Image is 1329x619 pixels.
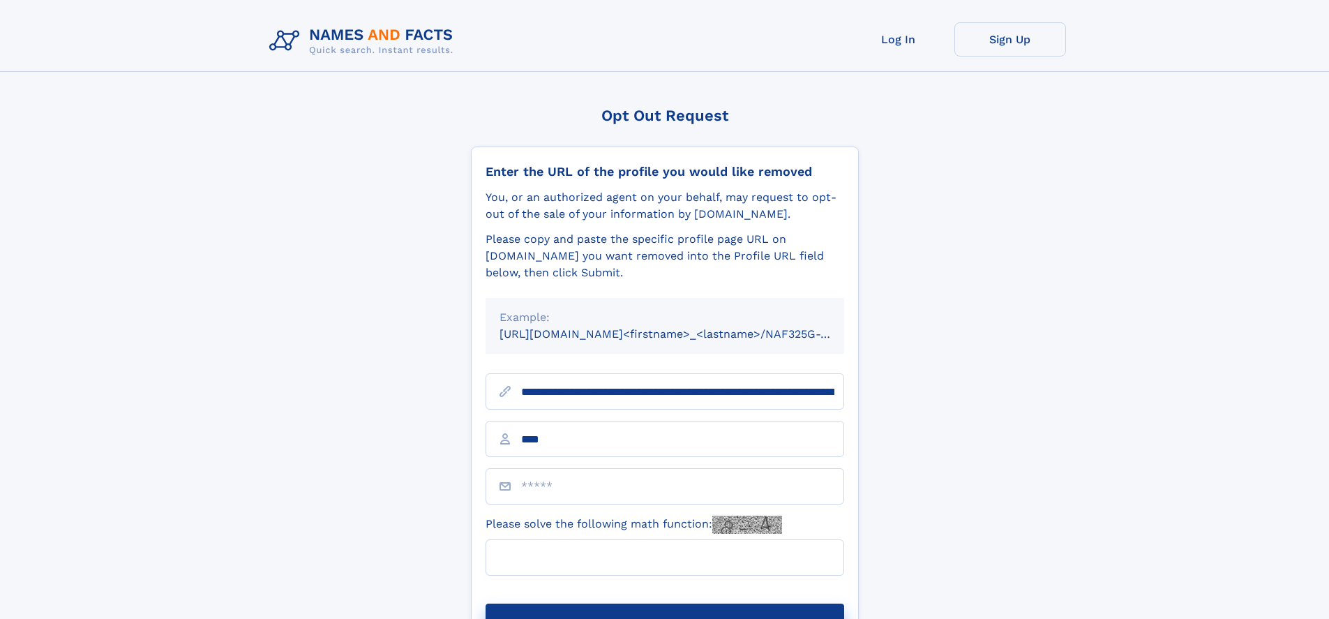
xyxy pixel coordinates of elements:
small: [URL][DOMAIN_NAME]<firstname>_<lastname>/NAF325G-xxxxxxxx [500,327,871,341]
a: Sign Up [954,22,1066,57]
div: Please copy and paste the specific profile page URL on [DOMAIN_NAME] you want removed into the Pr... [486,231,844,281]
label: Please solve the following math function: [486,516,782,534]
div: Opt Out Request [471,107,859,124]
div: Example: [500,309,830,326]
div: Enter the URL of the profile you would like removed [486,164,844,179]
div: You, or an authorized agent on your behalf, may request to opt-out of the sale of your informatio... [486,189,844,223]
a: Log In [843,22,954,57]
img: Logo Names and Facts [264,22,465,60]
